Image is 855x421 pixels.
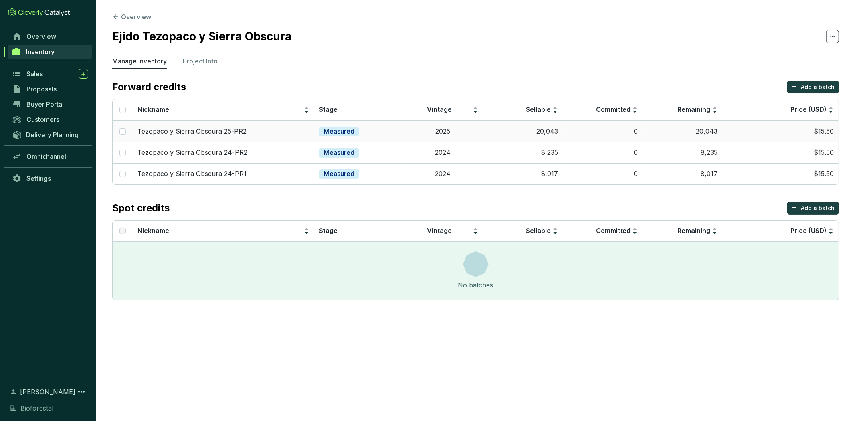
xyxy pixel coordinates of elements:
th: Stage [314,99,403,121]
span: Remaining [677,105,710,113]
td: 8,017 [483,163,563,184]
p: Measured [324,127,354,136]
a: Delivery Planning [8,128,92,141]
td: 0 [563,142,643,163]
span: Overview [26,32,56,40]
p: Project Info [183,56,218,66]
td: $15.50 [722,121,839,142]
td: 20,043 [483,121,563,142]
p: + [792,81,796,92]
span: [PERSON_NAME] [20,387,75,397]
td: 2024 [403,163,483,184]
span: Omnichannel [26,152,66,160]
p: Measured [324,170,354,178]
p: + [792,202,796,213]
a: Inventory [8,45,92,59]
td: 8,235 [483,142,563,163]
a: Omnichannel [8,150,92,163]
p: Tezopaco y Sierra Obscura 24-PR1 [138,170,247,178]
p: Measured [324,148,354,157]
span: Nickname [138,227,170,235]
span: Vintage [427,105,452,113]
span: Sellable [526,105,551,113]
a: Proposals [8,82,92,96]
th: Stage [314,221,403,242]
a: Settings [8,172,92,185]
span: Price (USD) [790,105,827,113]
td: $15.50 [722,163,839,184]
span: Stage [319,227,338,235]
td: 2025 [403,121,483,142]
p: Add a batch [801,204,835,212]
span: Sales [26,70,43,78]
td: 0 [563,121,643,142]
button: Overview [112,12,151,22]
span: Remaining [677,227,710,235]
p: Tezopaco y Sierra Obscura 25-PR2 [138,127,247,136]
span: Vintage [427,227,452,235]
h2: Ejido Tezopaco y Sierra Obscura [112,28,292,45]
span: Inventory [26,48,55,56]
p: Spot credits [112,202,170,215]
p: Tezopaco y Sierra Obscura 24-PR2 [138,148,248,157]
span: Nickname [138,105,170,113]
a: Overview [8,30,92,43]
td: $15.50 [722,142,839,163]
span: Committed [596,227,631,235]
p: Manage Inventory [112,56,167,66]
span: Customers [26,115,59,123]
td: 8,235 [643,142,722,163]
a: Sales [8,67,92,81]
span: Buyer Portal [26,100,64,108]
p: Forward credits [112,81,186,93]
td: 8,017 [643,163,722,184]
p: Add a batch [801,83,835,91]
span: Settings [26,174,51,182]
span: Stage [319,105,338,113]
a: Customers [8,113,92,126]
span: Price (USD) [790,227,827,235]
td: 0 [563,163,643,184]
button: +Add a batch [787,202,839,215]
a: Buyer Portal [8,97,92,111]
span: Proposals [26,85,57,93]
td: 20,043 [643,121,722,142]
span: Delivery Planning [26,131,79,139]
td: 2024 [403,142,483,163]
button: +Add a batch [787,81,839,93]
div: No batches [458,280,493,290]
span: Bioforestal [20,403,53,413]
span: Sellable [526,227,551,235]
span: Committed [596,105,631,113]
